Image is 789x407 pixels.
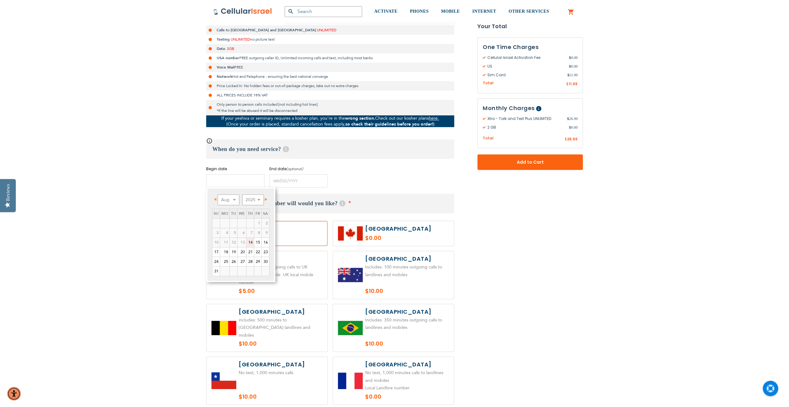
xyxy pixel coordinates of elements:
[237,228,246,237] span: 6
[483,55,569,60] span: Cellular Israel Activation Fee
[262,247,269,257] a: 23
[5,184,11,201] div: Reviews
[569,125,571,130] span: $
[230,238,237,247] span: 12
[483,64,569,69] span: US
[218,194,239,205] select: Select month
[239,55,373,60] span: FREE outgoing caller ID, Unlimited incoming calls and text, including most banks
[508,9,549,14] span: OTHER SERVICES
[483,80,494,86] span: Total
[569,125,578,130] span: 0.00
[483,104,535,112] span: Monthly Charges
[567,72,569,78] span: $
[246,238,254,247] a: 14
[483,125,569,130] span: 2 GB
[230,228,237,237] span: 5
[254,219,261,228] span: 1
[569,64,578,69] span: 0.00
[221,211,228,216] span: Monday
[206,81,454,91] li: Price Locked In: No hidden fees or out-of-package charges, take out no extra charges
[262,228,269,237] span: 9
[472,9,496,14] span: INTERNET
[231,211,236,216] span: Tuesday
[212,267,220,276] a: 31
[254,257,261,266] a: 29
[410,9,429,14] span: PHONES
[536,106,541,111] span: Help
[345,121,434,127] strong: so check their guidelines before you order!)
[255,211,260,216] span: Friday
[345,115,375,121] strong: wrong section.
[246,257,254,266] a: 28
[441,9,460,14] span: MOBILE
[269,174,328,188] input: MM/DD/YYYY
[212,257,220,266] a: 24
[254,228,261,237] span: 8
[217,46,226,51] strong: Data:
[246,247,254,257] a: 21
[212,247,220,257] a: 17
[262,219,269,228] span: 2
[261,195,269,203] a: Next
[217,74,232,79] strong: Network
[262,238,269,247] a: 16
[569,55,578,60] span: 0.00
[317,28,336,33] span: UNLIMITED
[262,257,269,266] a: 30
[231,37,250,42] span: UNLIMITED
[220,238,229,247] span: 11
[248,211,253,216] span: Thursday
[566,82,569,87] span: $
[567,116,578,122] span: 26.99
[254,247,261,257] a: 22
[206,100,454,115] li: Only person to person calls included [not including hot lines] *If the line will be abused it wil...
[483,135,494,141] span: Total
[569,64,571,69] span: $
[213,8,272,15] img: Cellular Israel Logo
[263,211,268,216] span: Saturday
[237,247,246,257] a: 20
[483,116,567,122] span: Xtra - Talk and Text Plus UNLIMITED
[206,139,454,159] h3: When do you need service?
[246,228,254,237] span: 7
[234,65,243,70] span: FREE
[567,136,578,142] span: 26.99
[220,247,229,257] a: 18
[569,55,571,60] span: $
[339,200,345,206] span: Help
[212,228,220,237] span: 3
[230,247,237,257] a: 19
[232,74,328,79] span: Hot and Pelephone - ensuring the best national converge
[250,37,275,42] span: no picture text
[214,211,219,216] span: Sunday
[230,257,237,266] a: 26
[220,228,229,237] span: 4
[269,166,328,172] label: End date
[227,46,234,51] span: 2GB
[477,22,583,31] strong: Your Total
[217,55,239,60] strong: USA number
[569,81,578,86] span: 11.99
[483,42,578,52] h3: One Time Charges
[237,238,246,247] span: 13
[214,198,216,201] span: Prev
[283,146,289,152] span: Help
[285,6,362,17] input: Search
[239,211,245,216] span: Wednesday
[567,116,569,122] span: $
[237,257,246,266] a: 27
[213,195,220,203] a: Prev
[217,28,316,33] strong: Calls to [GEOGRAPHIC_DATA] and [GEOGRAPHIC_DATA]
[265,198,267,201] span: Next
[477,154,583,170] button: Add to Cart
[7,387,21,400] div: Accessibility Menu
[217,65,234,70] strong: Voice Mail
[206,166,264,172] label: Begin date
[429,115,439,121] a: here.
[374,9,397,14] span: ACTIVATE
[206,91,454,100] li: ALL PRICES INCLUDE 18% VAT
[220,257,229,266] a: 25
[206,174,264,188] input: MM/DD/YYYY
[483,72,567,78] span: Sim Card
[206,115,454,127] p: If your yeshiva or seminary requires a kosher plan, you’re in the Check out our kosher plans (Onc...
